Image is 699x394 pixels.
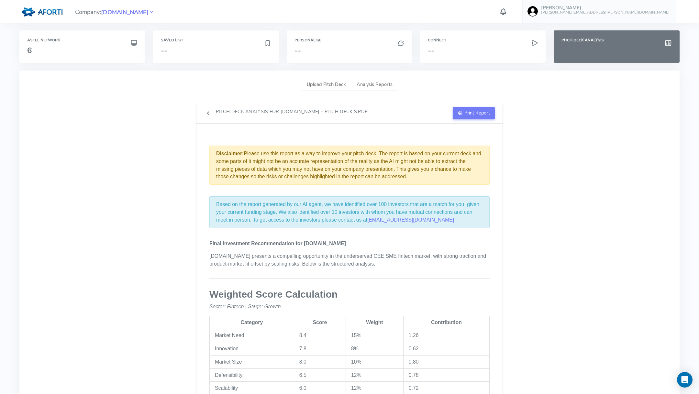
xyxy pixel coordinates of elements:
[27,45,32,56] span: 6
[216,201,483,224] p: Based on the report generated by our AI agent, we have identified over 100 investors that are a m...
[209,304,281,309] em: Sector: Fintech | Stage: Growth
[367,217,454,223] a: [EMAIL_ADDRESS][DOMAIN_NAME]
[346,342,403,356] td: 8%
[428,38,538,42] h6: Connect
[294,342,346,356] td: 7.8
[216,109,367,115] h2: Pitch Deck Analysis for [DOMAIN_NAME] - PITCH DECK S.pdf
[210,368,294,382] td: Defensibility
[403,329,489,342] td: 1.26
[209,252,490,268] p: [DOMAIN_NAME] presents a compelling opportunity in the underserved CEE SME fintech market, with s...
[210,329,294,342] td: Market Need
[294,38,405,42] h6: Personalise
[301,78,351,92] a: Upload Pitch Deck
[210,342,294,356] td: Innovation
[294,46,405,55] h3: --
[27,38,138,42] h6: Astel Network
[403,368,489,382] td: 0.78
[209,241,346,246] strong: Final Investment Recommendation for [DOMAIN_NAME]
[101,8,149,16] a: [DOMAIN_NAME]
[351,78,398,92] a: Analysis Reports
[101,8,149,17] span: [DOMAIN_NAME]
[428,46,538,55] h3: --
[209,289,338,300] strong: Weighted Score Calculation
[403,355,489,368] td: 0.80
[161,38,271,42] h6: Saved List
[453,107,495,119] button: Print Report
[210,355,294,368] td: Market Size
[561,38,672,42] h6: Pitch Deck Analysis
[346,329,403,342] td: 15%
[216,150,483,181] p: Please use this report as a way to improve your pitch deck. The report is based on your current d...
[216,151,244,156] strong: Disclaimer:
[210,316,294,329] th: Category
[527,6,538,16] img: user-image
[403,342,489,356] td: 0.62
[294,316,346,329] th: Score
[75,6,154,17] span: Company:
[346,368,403,382] td: 12%
[346,355,403,368] td: 10%
[294,329,346,342] td: 8.4
[677,372,693,388] div: Open Intercom Messenger
[294,355,346,368] td: 8.0
[161,45,167,56] span: --
[541,5,670,11] h5: [PERSON_NAME]
[346,316,403,329] th: Weight
[403,316,489,329] th: Contribution
[294,368,346,382] td: 6.5
[541,10,670,15] h6: [PERSON_NAME][EMAIL_ADDRESS][PERSON_NAME][DOMAIN_NAME]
